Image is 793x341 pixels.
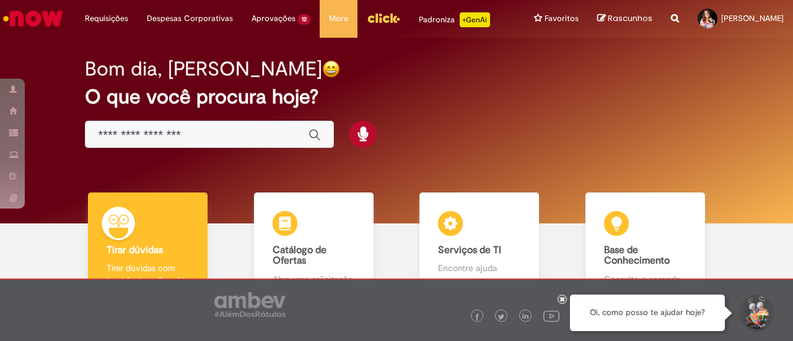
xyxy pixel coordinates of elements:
span: [PERSON_NAME] [721,13,784,24]
span: More [329,12,348,25]
span: Aprovações [252,12,296,25]
img: logo_footer_twitter.png [498,314,504,320]
a: Catálogo de Ofertas Abra uma solicitação [231,192,397,300]
h2: O que você procura hoje? [85,86,708,108]
b: Tirar dúvidas [107,244,163,256]
img: logo_footer_youtube.png [543,308,559,324]
span: Rascunhos [608,12,652,24]
b: Serviços de TI [438,244,501,256]
img: logo_footer_linkedin.png [522,313,528,321]
b: Catálogo de Ofertas [273,244,326,267]
img: happy-face.png [322,60,340,78]
b: Base de Conhecimento [604,244,670,267]
img: logo_footer_ambev_rotulo_gray.png [214,292,286,317]
a: Rascunhos [597,13,652,25]
p: Consulte e aprenda [604,273,686,285]
p: +GenAi [460,12,490,27]
p: Abra uma solicitação [273,273,355,285]
p: Tirar dúvidas com Lupi Assist e Gen Ai [107,262,189,287]
a: Base de Conhecimento Consulte e aprenda [563,192,729,300]
div: Padroniza [419,12,490,27]
span: Requisições [85,12,128,25]
span: 12 [298,14,310,25]
img: logo_footer_facebook.png [474,314,480,320]
span: Despesas Corporativas [147,12,233,25]
a: Tirar dúvidas Tirar dúvidas com Lupi Assist e Gen Ai [65,192,231,300]
button: Iniciar Conversa de Suporte [737,295,774,332]
img: click_logo_yellow_360x200.png [367,9,400,27]
span: Favoritos [545,12,579,25]
a: Serviços de TI Encontre ajuda [396,192,563,300]
div: Oi, como posso te ajudar hoje? [570,295,725,331]
h2: Bom dia, [PERSON_NAME] [85,58,322,80]
p: Encontre ajuda [438,262,520,274]
img: ServiceNow [1,6,65,31]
